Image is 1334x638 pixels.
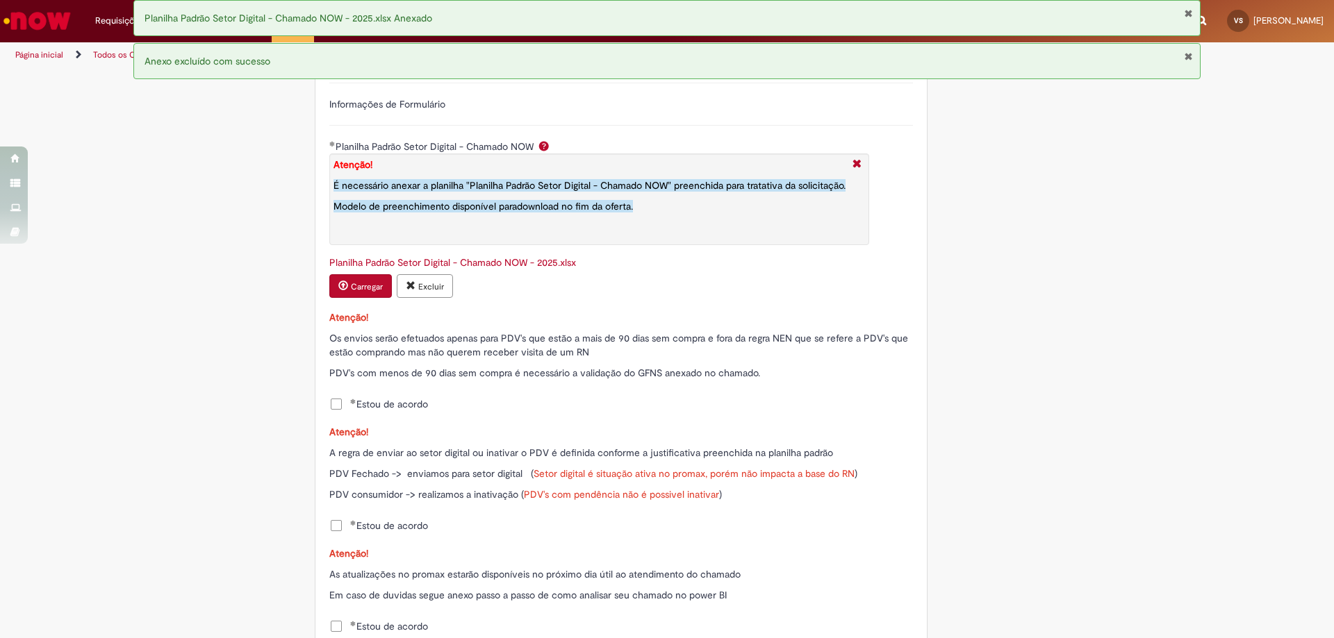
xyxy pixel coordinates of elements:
p: PDV consumidor -> realizamos a inativação ( ) [329,487,913,501]
a: download no fim da oferta. [517,200,633,212]
span: Estou de acordo [350,619,428,633]
span: Atenção! [329,311,368,324]
span: Obrigatório Preenchido [350,520,356,526]
span: Planilha Padrão Setor Digital - Chamado NOW - 2025.xlsx Anexado [145,12,432,24]
strong: Atenção! [329,547,368,560]
button: Carregar anexo de Planilha Padrão Setor Digital - Chamado NOW Required [329,274,392,298]
span: Requisições [95,14,144,28]
span: Atenção! [333,158,372,171]
strong: Atenção! [329,426,368,438]
i: Fechar More information Por question_planilha_padrao_setor [849,158,865,172]
span: Obrigatório Preenchido [350,621,356,626]
span: Modelo de preenchimento disponível para [333,200,633,212]
p: As atualizações no promax estarão disponíveis no próximo dia útil ao atendimento do chamado [329,567,913,581]
ul: Trilhas de página [10,42,879,68]
small: Carregar [351,281,383,292]
span: É necessário anexar a planilha "Planilha Padrão Setor Digital - Chamado NOW" preenchida para trat... [333,179,846,192]
span: Estou de acordo [350,397,428,411]
span: Anexo excluído com sucesso [145,55,270,67]
span: Planilha Padrão Setor Digital - Chamado NOW [336,140,536,153]
a: Página inicial [15,49,63,60]
span: [PERSON_NAME] [1253,15,1324,26]
span: PDV's com pendência não é possivel inativar [524,488,719,501]
button: Fechar Notificação [1184,8,1193,19]
img: ServiceNow [1,7,73,35]
span: Estou de acordo [350,519,428,532]
span: Obrigatório Preenchido [350,398,356,404]
p: Em caso de duvidas segue anexo passo a passo de como analisar seu chamado no power BI [329,588,913,602]
p: PDV's com menos de 90 dias sem compra é necessário a validação do GFNS anexado no chamado. [329,366,913,380]
span: VS [1234,16,1243,25]
span: Ajuda para Planilha Padrão Setor Digital - Chamado NOW [536,140,552,151]
a: Download de Planilha Padrão Setor Digital - Chamado NOW - 2025.xlsx [329,256,576,269]
span: Setor digital é situação ativa no promax, porém não impacta a base do RN [534,467,855,480]
span: Obrigatório Preenchido [329,141,336,146]
label: Informações de Formulário [329,98,445,110]
p: Os envios serão efetuados apenas para PDV's que estão a mais de 90 dias sem compra e fora da regr... [329,331,913,359]
p: A regra de enviar ao setor digital ou inativar o PDV é definida conforme a justificativa preenchi... [329,446,913,460]
p: PDV Fechado -> enviamos para setor digital ( ) [329,467,913,480]
button: Excluir anexo Planilha Padrão Setor Digital - Chamado NOW - 2025.xlsx [397,274,453,298]
button: Fechar Notificação [1184,51,1193,62]
small: Excluir [418,281,444,292]
a: Todos os Catálogos [93,49,167,60]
